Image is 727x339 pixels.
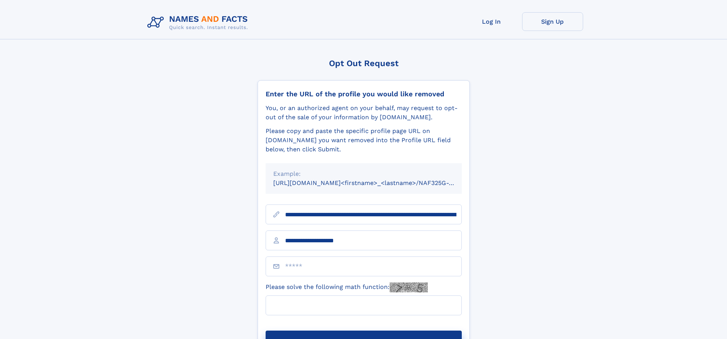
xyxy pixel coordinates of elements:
[266,282,428,292] label: Please solve the following math function:
[258,58,470,68] div: Opt Out Request
[266,104,462,122] div: You, or an authorized agent on your behalf, may request to opt-out of the sale of your informatio...
[144,12,254,33] img: Logo Names and Facts
[273,169,454,178] div: Example:
[461,12,522,31] a: Log In
[273,179,476,187] small: [URL][DOMAIN_NAME]<firstname>_<lastname>/NAF325G-xxxxxxxx
[266,127,462,154] div: Please copy and paste the specific profile page URL on [DOMAIN_NAME] you want removed into the Pr...
[266,90,462,98] div: Enter the URL of the profile you would like removed
[522,12,583,31] a: Sign Up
